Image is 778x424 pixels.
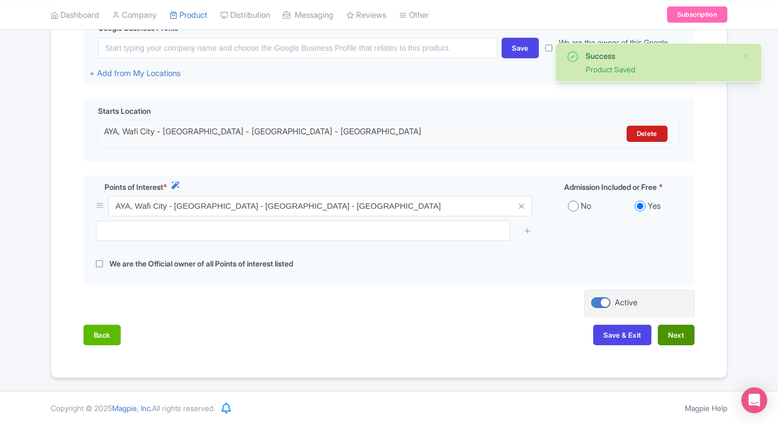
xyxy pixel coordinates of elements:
span: Starts Location [98,105,151,117]
div: Product Saved [586,64,733,75]
button: Save & Exit [593,325,651,345]
a: Subscription [667,6,727,23]
div: Save [502,38,539,58]
button: Back [84,325,121,345]
span: Magpie, Inc. [112,404,152,413]
label: We are the owner of this Google Business Profile [559,37,689,59]
label: We are the Official owner of all Points of interest listed [109,258,293,270]
label: No [581,200,591,213]
div: Open Intercom Messenger [741,387,767,413]
a: Delete [627,126,668,142]
input: Start typing your company name and choose the Google Business Profile that relates to this product. [98,38,497,58]
a: Magpie Help [685,404,727,413]
span: Points of Interest [105,181,163,193]
div: AYA, Wafi City - [GEOGRAPHIC_DATA] - [GEOGRAPHIC_DATA] - [GEOGRAPHIC_DATA] [104,126,531,142]
a: + Add from My Locations [89,68,180,78]
div: Active [615,297,637,309]
button: Next [658,325,694,345]
div: Success [586,50,733,61]
div: Copyright © 2025 All rights reserved. [44,402,221,414]
span: Admission Included or Free [564,181,657,193]
button: Close [742,50,751,63]
label: Yes [648,200,661,213]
